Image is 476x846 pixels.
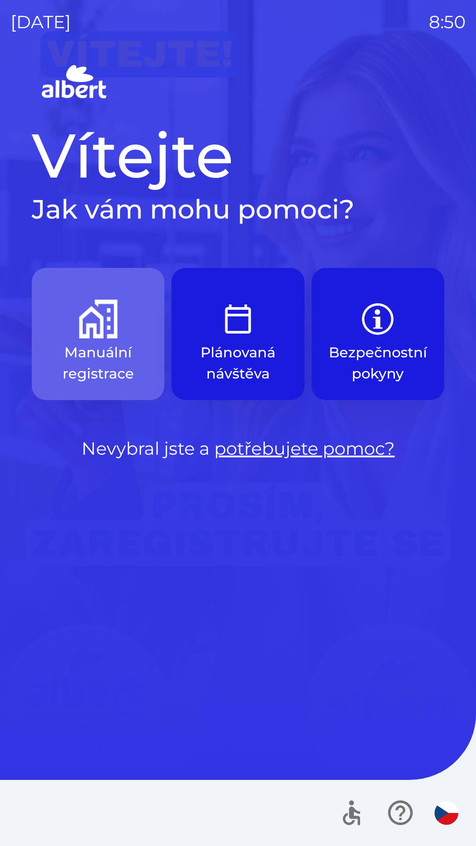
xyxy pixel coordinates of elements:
[193,342,283,384] p: Plánovaná návštěva
[32,193,444,226] h2: Jak vám mohu pomoci?
[53,342,143,384] p: Manuální registrace
[312,268,444,400] button: Bezpečnostní pokyny
[358,300,397,338] img: b85e123a-dd5f-4e82-bd26-90b222bbbbcf.png
[429,9,465,35] p: 8:50
[219,300,257,338] img: e9efe3d3-6003-445a-8475-3fd9a2e5368f.png
[214,438,395,459] a: potřebujete pomoc?
[32,62,444,104] img: Logo
[79,300,118,338] img: d73f94ca-8ab6-4a86-aa04-b3561b69ae4e.png
[32,268,164,400] button: Manuální registrace
[32,118,444,193] h1: Vítejte
[32,435,444,462] p: Nevybral jste a
[171,268,304,400] button: Plánovaná návštěva
[11,9,71,35] p: [DATE]
[329,342,427,384] p: Bezpečnostní pokyny
[435,801,458,825] img: cs flag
